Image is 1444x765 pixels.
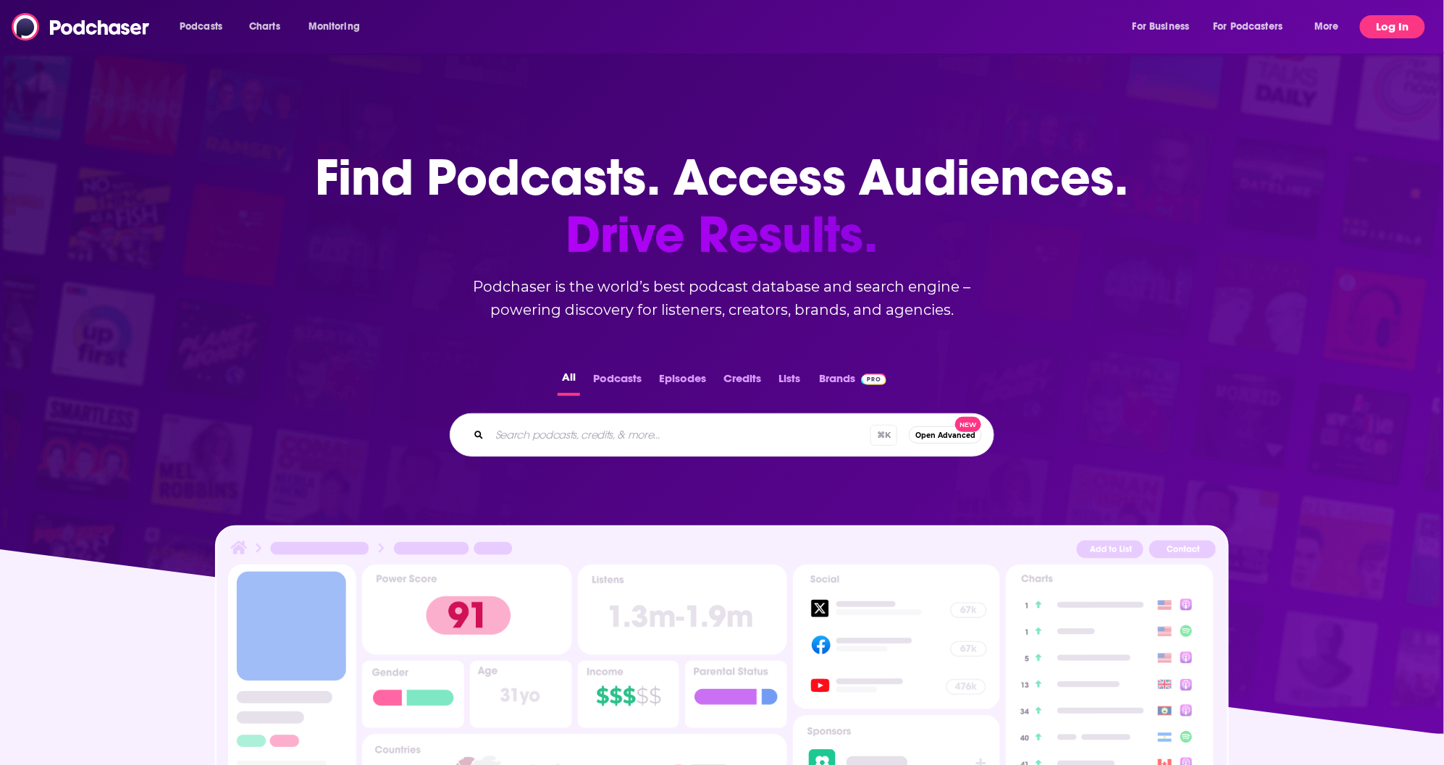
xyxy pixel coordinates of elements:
span: ⌘ K [870,425,897,446]
button: Episodes [655,368,710,396]
img: Podcast Insights Income [578,661,680,728]
span: For Podcasters [1214,17,1283,37]
img: Podcast Insights Gender [362,661,464,728]
img: Podcast Insights Parental Status [685,661,787,728]
span: New [955,417,981,432]
span: Charts [249,17,280,37]
h2: Podchaser is the world’s best podcast database and search engine – powering discovery for listene... [432,275,1012,321]
img: Podchaser Pro [861,373,886,385]
button: Log In [1360,15,1425,38]
a: BrandsPodchaser Pro [819,368,886,396]
button: Podcasts [589,368,646,396]
span: Monitoring [308,17,360,37]
button: open menu [298,15,379,38]
button: Credits [719,368,765,396]
h1: Find Podcasts. Access Audiences. [316,149,1129,263]
img: Podchaser - Follow, Share and Rate Podcasts [12,13,151,41]
span: Open Advanced [915,431,975,439]
button: open menu [1122,15,1208,38]
img: Podcast Insights Power score [362,565,571,655]
img: Podcast Socials [793,565,1000,709]
button: open menu [169,15,241,38]
span: More [1314,17,1339,37]
button: All [558,368,580,396]
span: Podcasts [180,17,222,37]
span: Drive Results. [316,206,1129,263]
img: Podcast Insights Listens [578,565,787,655]
a: Charts [240,15,289,38]
div: Search podcasts, credits, & more... [450,413,994,457]
button: open menu [1204,15,1304,38]
button: open menu [1304,15,1357,38]
span: For Business [1133,17,1190,37]
button: Open AdvancedNew [909,426,982,444]
img: Podcast Insights Header [228,538,1216,564]
button: Lists [774,368,805,396]
img: Podcast Insights Age [470,661,572,728]
input: Search podcasts, credits, & more... [490,423,870,447]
